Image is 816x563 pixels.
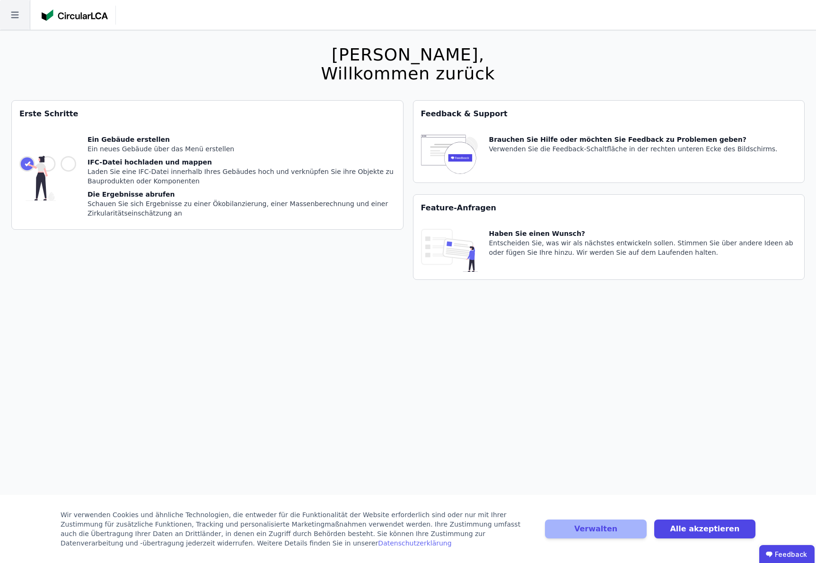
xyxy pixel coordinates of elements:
div: Schauen Sie sich Ergebnisse zu einer Ökobilanzierung, einer Massenberechnung und einer Zirkularit... [88,199,395,218]
div: Brauchen Sie Hilfe oder möchten Sie Feedback zu Problemen geben? [489,135,778,144]
div: Ein Gebäude erstellen [88,135,395,144]
img: Concular [42,9,108,21]
div: Entscheiden Sie, was wir als nächstes entwickeln sollen. Stimmen Sie über andere Ideen ab oder fü... [489,238,797,257]
a: Datenschutzerklärung [378,539,451,547]
div: Erste Schritte [12,101,403,127]
div: IFC-Datei hochladen und mappen [88,157,395,167]
div: Die Ergebnisse abrufen [88,190,395,199]
img: getting_started_tile-DrF_GRSv.svg [19,135,76,222]
div: Wir verwenden Cookies und ähnliche Technologien, die entweder für die Funktionalität der Website ... [61,510,534,548]
div: Feature-Anfragen [413,195,805,221]
div: Laden Sie eine IFC-Datei innerhalb Ihres Gebäudes hoch und verknüpfen Sie ihre Objekte zu Bauprod... [88,167,395,186]
div: Willkommen zurück [321,64,495,83]
div: Feedback & Support [413,101,805,127]
div: Ein neues Gebäude über das Menü erstellen [88,144,395,154]
div: Verwenden Sie die Feedback-Schaltfläche in der rechten unteren Ecke des Bildschirms. [489,144,778,154]
img: feedback-icon-HCTs5lye.svg [421,135,478,175]
button: Verwalten [545,520,646,538]
div: Haben Sie einen Wunsch? [489,229,797,238]
button: Alle akzeptieren [654,520,755,538]
img: feature_request_tile-UiXE1qGU.svg [421,229,478,272]
div: [PERSON_NAME], [321,45,495,64]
